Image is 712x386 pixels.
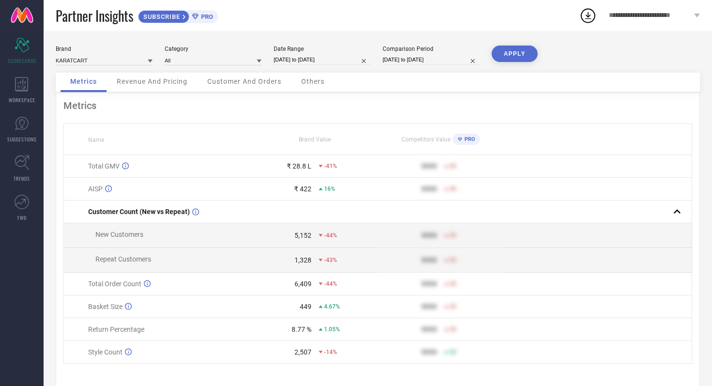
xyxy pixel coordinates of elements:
[14,175,30,182] span: TRENDS
[421,185,437,193] div: 9999
[63,100,692,111] div: Metrics
[421,162,437,170] div: 9999
[462,136,475,142] span: PRO
[449,232,456,239] span: 50
[88,280,141,288] span: Total Order Count
[579,7,597,24] div: Open download list
[8,57,36,64] span: SCORECARDS
[421,232,437,239] div: 9999
[56,6,133,26] span: Partner Insights
[324,185,335,192] span: 16%
[274,55,371,65] input: Select date range
[88,348,123,356] span: Style Count
[449,163,456,170] span: 50
[449,326,456,333] span: 50
[324,232,337,239] span: -44%
[294,280,311,288] div: 6,409
[299,136,331,143] span: Brand Value
[274,46,371,52] div: Date Range
[9,96,35,104] span: WORKSPACE
[88,137,104,143] span: Name
[292,325,311,333] div: 8.77 %
[294,232,311,239] div: 5,152
[421,280,437,288] div: 9999
[324,280,337,287] span: -44%
[88,325,144,333] span: Return Percentage
[449,280,456,287] span: 50
[95,255,151,263] span: Repeat Customers
[207,77,281,85] span: Customer And Orders
[7,136,37,143] span: SUGGESTIONS
[165,46,262,52] div: Category
[383,55,480,65] input: Select comparison period
[449,349,456,355] span: 50
[70,77,97,85] span: Metrics
[139,13,183,20] span: SUBSCRIBE
[324,257,337,263] span: -43%
[402,136,450,143] span: Competitors Value
[449,257,456,263] span: 50
[421,303,437,310] div: 9999
[287,162,311,170] div: ₹ 28.8 L
[294,185,311,193] div: ₹ 422
[95,231,143,238] span: New Customers
[324,326,340,333] span: 1.05%
[88,185,103,193] span: AISP
[324,163,337,170] span: -41%
[301,77,325,85] span: Others
[88,303,123,310] span: Basket Size
[88,208,190,216] span: Customer Count (New vs Repeat)
[17,214,27,221] span: FWD
[383,46,480,52] div: Comparison Period
[449,303,456,310] span: 50
[294,348,311,356] div: 2,507
[294,256,311,264] div: 1,328
[421,256,437,264] div: 9999
[300,303,311,310] div: 449
[88,162,120,170] span: Total GMV
[138,8,218,23] a: SUBSCRIBEPRO
[199,13,213,20] span: PRO
[324,349,337,355] span: -14%
[492,46,538,62] button: APPLY
[324,303,340,310] span: 4.67%
[449,185,456,192] span: 50
[56,46,153,52] div: Brand
[421,325,437,333] div: 9999
[421,348,437,356] div: 9999
[117,77,187,85] span: Revenue And Pricing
